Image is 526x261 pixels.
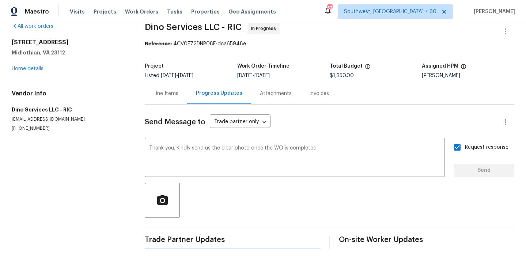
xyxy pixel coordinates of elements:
span: Southwest, [GEOGRAPHIC_DATA] + 60 [344,8,436,15]
textarea: Thank you. Kindly send us the clear photo once the WO is completed. [149,145,440,171]
div: Progress Updates [196,90,242,97]
span: Dino Services LLC - RIC [145,23,242,31]
span: Send Message to [145,118,205,126]
h5: Total Budget [330,64,363,69]
span: Tasks [167,9,182,14]
h5: Assigned HPM [422,64,458,69]
span: Request response [465,144,508,151]
span: Trade Partner Updates [145,236,321,243]
b: Reference: [145,41,172,46]
span: - [237,73,270,78]
h5: Work Order Timeline [237,64,290,69]
h4: Vendor Info [12,90,127,97]
span: Work Orders [125,8,158,15]
span: The hpm assigned to this work order. [461,64,466,73]
div: 4CV0F72DNP08E-dca65948e [145,40,514,48]
div: Attachments [260,90,292,97]
div: Line Items [154,90,178,97]
span: Maestro [25,8,49,15]
span: [DATE] [237,73,253,78]
div: 675 [327,4,332,12]
span: In Progress [251,25,279,32]
h5: Midlothian, VA 23112 [12,49,127,56]
a: Home details [12,66,43,71]
span: Listed [145,73,193,78]
h5: Project [145,64,164,69]
span: [DATE] [161,73,176,78]
span: [DATE] [178,73,193,78]
div: Invoices [309,90,329,97]
span: $1,350.00 [330,73,354,78]
a: All work orders [12,24,53,29]
span: - [161,73,193,78]
h2: [STREET_ADDRESS] [12,39,127,46]
h5: Dino Services LLC - RIC [12,106,127,113]
span: Geo Assignments [228,8,276,15]
span: [PERSON_NAME] [471,8,515,15]
span: Projects [94,8,116,15]
p: [EMAIL_ADDRESS][DOMAIN_NAME] [12,116,127,122]
span: The total cost of line items that have been proposed by Opendoor. This sum includes line items th... [365,64,371,73]
p: [PHONE_NUMBER] [12,125,127,132]
span: On-site Worker Updates [339,236,515,243]
span: Visits [70,8,85,15]
div: Trade partner only [210,116,270,128]
div: [PERSON_NAME] [422,73,514,78]
span: [DATE] [254,73,270,78]
span: Properties [191,8,220,15]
